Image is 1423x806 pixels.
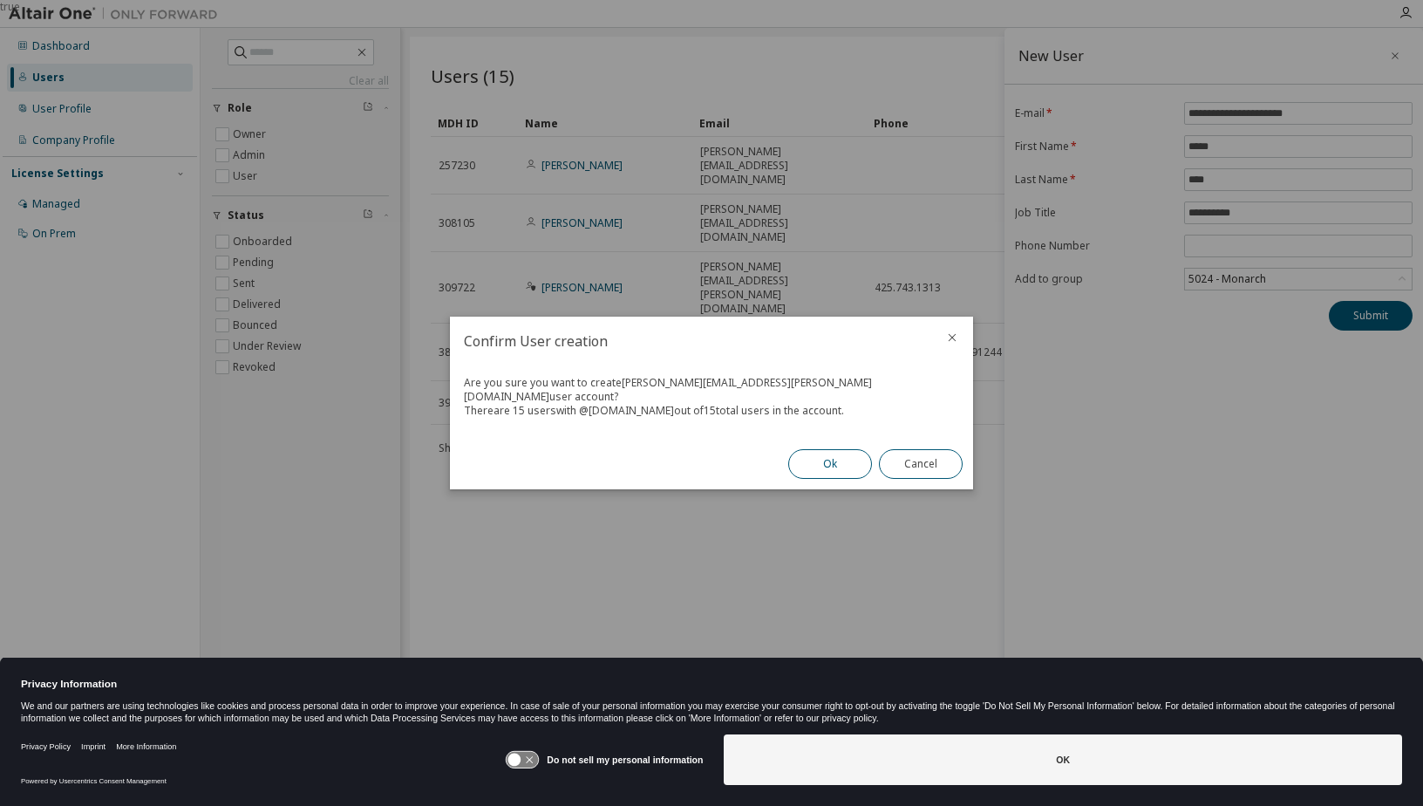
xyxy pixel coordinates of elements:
[464,404,959,418] div: There are 15 users with @ [DOMAIN_NAME] out of 15 total users in the account.
[464,376,959,404] div: Are you sure you want to create [PERSON_NAME][EMAIL_ADDRESS][PERSON_NAME][DOMAIN_NAME] user account?
[788,449,872,479] button: Ok
[450,317,931,365] h2: Confirm User creation
[879,449,963,479] button: Cancel
[945,331,959,345] button: close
